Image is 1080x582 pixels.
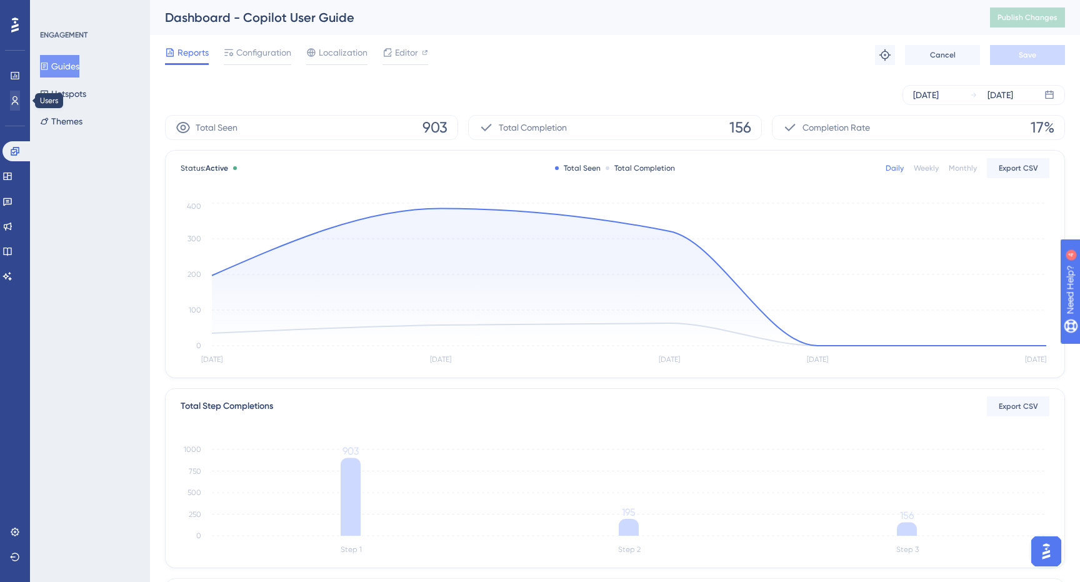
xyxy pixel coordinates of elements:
[189,306,201,314] tspan: 100
[659,355,680,364] tspan: [DATE]
[206,164,228,173] span: Active
[913,88,939,103] div: [DATE]
[997,13,1057,23] span: Publish Changes
[189,510,201,519] tspan: 250
[990,8,1065,28] button: Publish Changes
[949,163,977,173] div: Monthly
[729,118,751,138] span: 156
[1019,50,1036,60] span: Save
[990,45,1065,65] button: Save
[189,467,201,476] tspan: 750
[87,6,91,16] div: 4
[395,45,418,60] span: Editor
[181,163,228,173] span: Status:
[622,506,636,518] tspan: 195
[987,396,1049,416] button: Export CSV
[40,110,82,133] button: Themes
[802,120,870,135] span: Completion Rate
[430,355,451,364] tspan: [DATE]
[1027,533,1065,570] iframe: UserGuiding AI Assistant Launcher
[196,341,201,350] tspan: 0
[499,120,567,135] span: Total Completion
[896,545,919,554] tspan: Step 3
[40,55,79,78] button: Guides
[914,163,939,173] div: Weekly
[1031,118,1054,138] span: 17%
[555,163,601,173] div: Total Seen
[1025,355,1046,364] tspan: [DATE]
[187,488,201,497] tspan: 500
[236,45,291,60] span: Configuration
[201,355,222,364] tspan: [DATE]
[341,545,362,554] tspan: Step 1
[40,30,87,40] div: ENGAGEMENT
[184,445,201,454] tspan: 1000
[987,158,1049,178] button: Export CSV
[40,83,86,105] button: Hotspots
[29,3,78,18] span: Need Help?
[999,401,1038,411] span: Export CSV
[999,163,1038,173] span: Export CSV
[987,88,1013,103] div: [DATE]
[618,545,641,554] tspan: Step 2
[196,531,201,540] tspan: 0
[196,120,237,135] span: Total Seen
[606,163,675,173] div: Total Completion
[319,45,367,60] span: Localization
[905,45,980,65] button: Cancel
[930,50,956,60] span: Cancel
[187,202,201,211] tspan: 400
[181,399,273,414] div: Total Step Completions
[177,45,209,60] span: Reports
[165,9,959,26] div: Dashboard - Copilot User Guide
[342,445,359,457] tspan: 903
[807,355,828,364] tspan: [DATE]
[900,509,914,521] tspan: 156
[422,118,447,138] span: 903
[187,270,201,279] tspan: 200
[187,234,201,243] tspan: 300
[886,163,904,173] div: Daily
